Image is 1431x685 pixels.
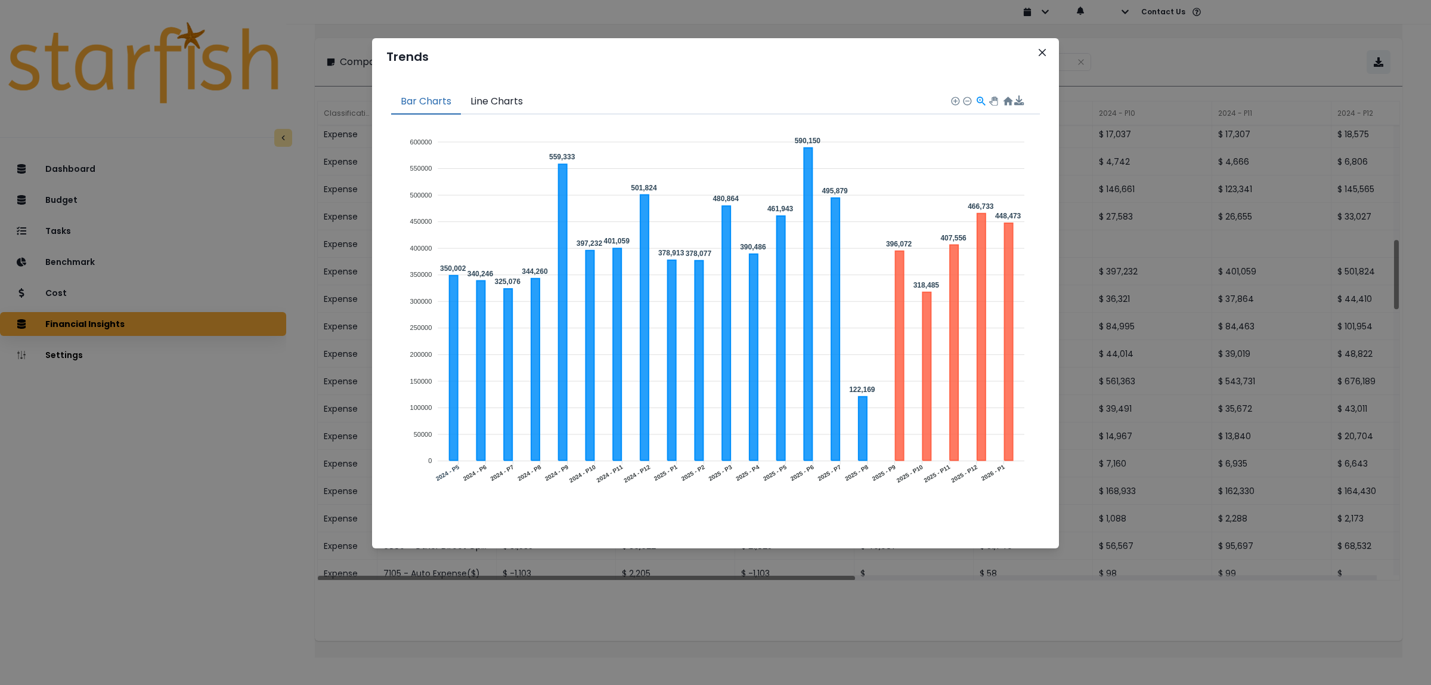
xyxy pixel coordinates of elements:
tspan: 600000 [410,138,432,146]
tspan: 200000 [410,351,432,358]
div: Menu [1014,95,1024,106]
tspan: 2025 - P11 [922,463,951,483]
tspan: 2025 - P10 [896,464,924,484]
div: Zoom Out [962,96,971,104]
tspan: 2025 - P5 [762,464,788,482]
tspan: 2025 - P9 [871,464,897,482]
tspan: 500000 [410,192,432,199]
tspan: 350000 [410,271,432,278]
tspan: 2024 - P7 [489,464,515,482]
tspan: 2024 - P6 [462,464,488,482]
tspan: 400000 [410,245,432,252]
tspan: 2025 - P8 [844,464,869,482]
tspan: 2024 - P9 [544,464,569,482]
tspan: 2025 - P7 [816,464,842,482]
tspan: 300000 [410,298,432,305]
tspan: 2024 - P8 [516,464,542,482]
button: Line Charts [461,90,532,115]
div: Selection Zoom [975,95,986,106]
tspan: 2025 - P12 [950,464,978,484]
tspan: 2025 - P1 [653,463,679,482]
tspan: 0 [428,457,432,464]
div: Reset Zoom [1002,95,1012,106]
tspan: 2024 - P12 [622,464,651,484]
button: Close [1033,43,1052,62]
div: Zoom In [950,96,959,104]
header: Trends [372,38,1059,75]
tspan: 550000 [410,165,432,172]
tspan: 250000 [410,324,432,331]
tspan: 2026 - P1 [980,463,1006,482]
tspan: 450000 [410,218,432,225]
tspan: 2024 - P5 [435,464,460,482]
tspan: 100000 [410,404,432,411]
tspan: 50000 [414,431,432,438]
tspan: 2024 - P10 [568,464,597,484]
tspan: 2024 - P11 [596,463,624,483]
tspan: 150000 [410,378,432,385]
tspan: 2025 - P3 [707,464,733,482]
tspan: 2025 - P6 [789,464,815,482]
img: download-solid.76f27b67513bc6e4b1a02da61d3a2511.svg [1014,95,1024,106]
div: Panning [989,97,996,104]
tspan: 2025 - P4 [735,464,760,482]
button: Bar Charts [391,90,461,115]
tspan: 2025 - P2 [680,464,706,482]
